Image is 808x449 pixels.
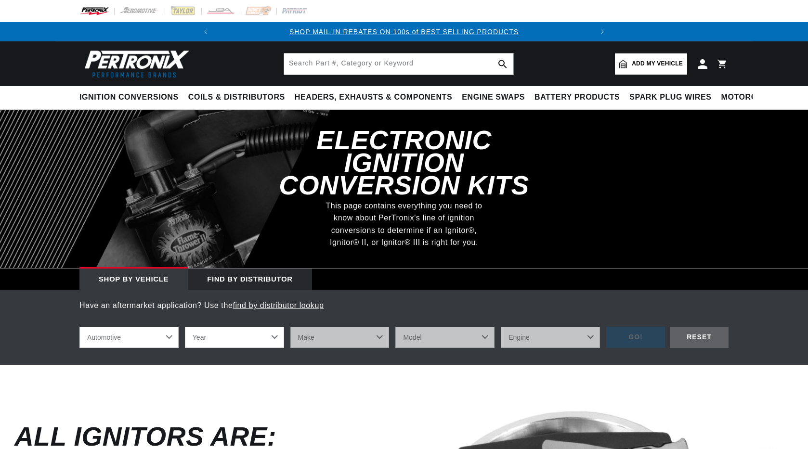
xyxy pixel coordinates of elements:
span: Motorcycle [721,92,779,103]
a: Add my vehicle [615,53,687,75]
div: Find by Distributor [188,269,312,290]
summary: Motorcycle [717,86,783,109]
div: Announcement [215,26,593,37]
span: Engine Swaps [462,92,525,103]
summary: Ignition Conversions [79,86,183,109]
summary: Spark Plug Wires [625,86,716,109]
input: Search Part #, Category or Keyword [284,53,513,75]
span: Headers, Exhausts & Components [295,92,452,103]
span: Add my vehicle [632,59,683,68]
select: Year [185,327,284,348]
button: Translation missing: en.sections.announcements.next_announcement [593,22,612,41]
h2: All Ignitors ARe: [14,425,276,448]
select: Make [290,327,390,348]
summary: Headers, Exhausts & Components [290,86,457,109]
span: Ignition Conversions [79,92,179,103]
div: RESET [670,327,729,348]
span: Battery Products [534,92,620,103]
a: find by distributor lookup [233,301,324,309]
select: Ride Type [79,327,179,348]
p: This page contains everything you need to know about PerTronix's line of ignition conversions to ... [319,200,489,249]
div: Shop by vehicle [79,269,188,290]
select: Model [395,327,495,348]
span: Coils & Distributors [188,92,285,103]
a: SHOP MAIL-IN REBATES ON 100s of BEST SELLING PRODUCTS [289,28,519,36]
select: Engine [501,327,600,348]
img: Pertronix [79,47,190,80]
summary: Coils & Distributors [183,86,290,109]
p: Have an aftermarket application? Use the [79,299,729,312]
div: 1 of 2 [215,26,593,37]
slideshow-component: Translation missing: en.sections.announcements.announcement_bar [55,22,753,41]
button: Translation missing: en.sections.announcements.previous_announcement [196,22,215,41]
span: Spark Plug Wires [629,92,711,103]
h3: Electronic Ignition Conversion Kits [260,129,548,196]
summary: Engine Swaps [457,86,530,109]
button: search button [492,53,513,75]
summary: Battery Products [530,86,625,109]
